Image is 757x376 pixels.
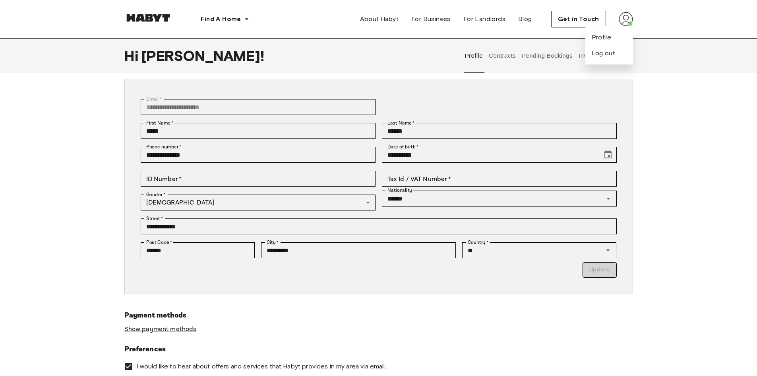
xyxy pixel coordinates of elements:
[592,49,616,58] button: Log out
[387,119,415,127] label: Last Name
[124,344,633,355] h6: Preferences
[146,239,172,246] label: Post Code
[146,191,165,198] label: Gender
[146,95,162,103] label: Email
[405,11,457,27] a: For Business
[592,33,612,42] a: Profile
[124,47,141,64] span: Hi
[387,187,412,194] label: Nationality
[602,245,614,256] button: Open
[411,14,451,24] span: For Business
[512,11,538,27] a: Blog
[141,195,376,210] div: [DEMOGRAPHIC_DATA]
[201,14,241,24] span: Find A Home
[551,11,606,27] button: Get in Touch
[124,14,172,22] img: Habyt
[354,11,405,27] a: About Habyt
[137,362,386,371] span: I would like to hear about offers and services that Habyt provides in my area via email.
[267,239,279,246] label: City
[464,38,484,73] button: Profile
[141,99,376,115] div: You can't change your email address at the moment. Please reach out to customer support in case y...
[518,14,532,24] span: Blog
[124,310,633,321] h6: Payment methods
[462,38,633,73] div: user profile tabs
[194,11,256,27] button: Find A Home
[558,14,599,24] span: Get in Touch
[146,143,182,150] label: Phone number
[146,119,174,127] label: First Name
[360,14,399,24] span: About Habyt
[463,14,505,24] span: For Landlords
[468,239,488,246] label: Country
[146,215,163,222] label: Street
[521,38,574,73] button: Pending Bookings
[603,193,614,204] button: Open
[619,12,633,26] img: avatar
[141,47,264,64] span: [PERSON_NAME] !
[600,147,616,163] button: Choose date, selected date is May 2, 1995
[387,143,418,150] label: Date of birth
[488,38,517,73] button: Contracts
[124,325,197,333] a: Show payment methods
[457,11,512,27] a: For Landlords
[577,38,602,73] button: Invoices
